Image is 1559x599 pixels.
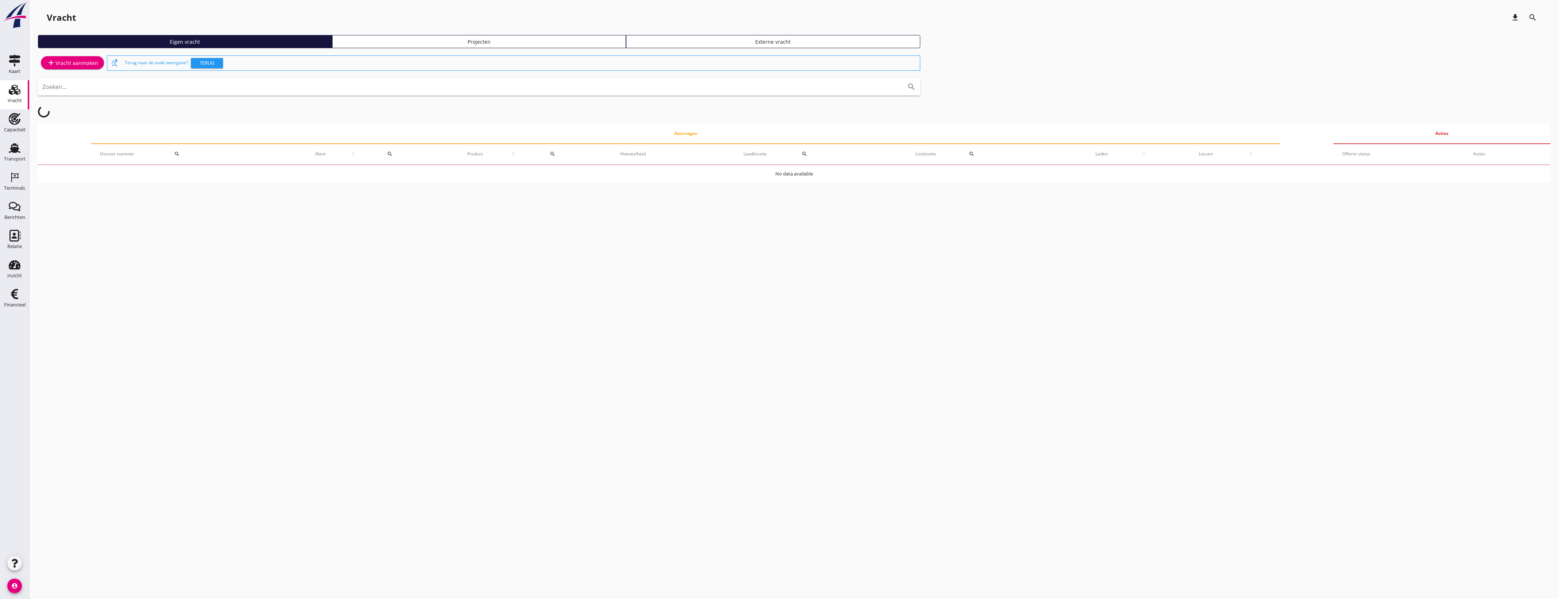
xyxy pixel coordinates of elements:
[620,151,726,157] div: Hoeveelheid
[47,58,55,67] i: add
[629,38,917,46] div: Externe vracht
[303,151,338,157] span: Klant
[915,145,1061,163] div: Loslocatie
[4,186,25,190] div: Terminals
[4,302,26,307] div: Financieel
[191,58,223,68] button: Terug
[338,151,368,157] i: arrow_upward
[1333,123,1550,144] th: Acties
[1079,151,1124,157] span: Laden
[626,35,920,48] a: Externe vracht
[387,151,393,157] i: search
[38,35,332,48] a: Eigen vracht
[332,35,626,48] a: Projecten
[4,127,26,132] div: Capaciteit
[7,273,22,278] div: Inzicht
[8,98,22,103] div: Vracht
[100,145,285,163] div: Dossier nummer
[110,59,119,67] i: switch_access_shortcut
[125,56,917,70] div: Terug naar de oude weergave?
[1511,13,1520,22] i: download
[7,244,22,249] div: Relatie
[41,56,104,69] a: Vracht aanmaken
[1124,151,1163,157] i: arrow_upward
[1473,151,1541,157] div: Acties
[802,151,807,157] i: search
[744,145,898,163] div: Laadlocatie
[550,151,556,157] i: search
[497,151,530,157] i: arrow_upward
[194,59,220,67] div: Terug
[7,579,22,593] i: account_circle
[4,156,26,161] div: Transport
[907,82,916,91] i: search
[174,151,180,157] i: search
[1342,151,1455,157] div: Offerte status
[47,12,76,23] div: Vracht
[4,215,25,220] div: Berichten
[42,81,895,93] input: Zoeken...
[38,165,1550,183] td: No data available
[969,151,975,157] i: search
[47,58,98,67] div: Vracht aanmaken
[91,123,1280,144] th: Aanvragen
[9,69,20,74] div: Kaart
[41,38,329,46] div: Eigen vracht
[1230,151,1271,157] i: arrow_upward
[454,151,496,157] span: Product
[1,2,28,29] img: logo-small.a267ee39.svg
[1181,151,1230,157] span: Lossen
[1528,13,1537,22] i: search
[335,38,623,46] div: Projecten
